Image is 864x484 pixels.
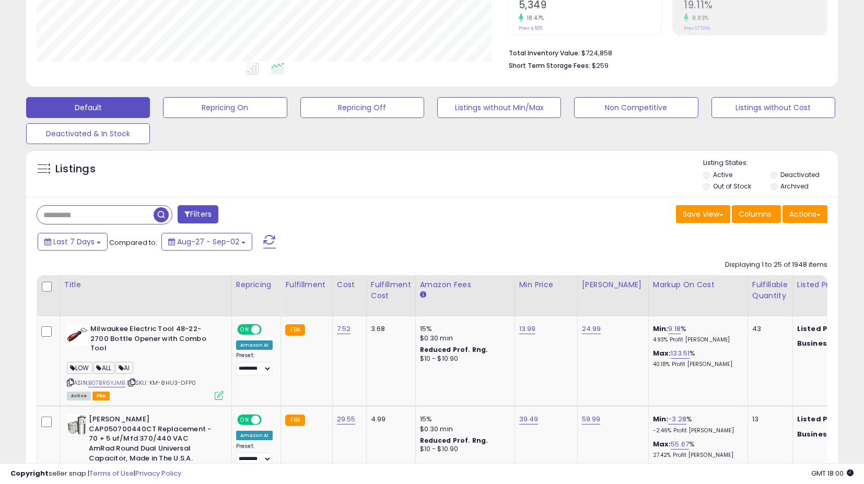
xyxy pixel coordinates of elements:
[420,290,426,300] small: Amazon Fees.
[688,14,709,22] small: 8.83%
[420,334,507,343] div: $0.30 min
[671,348,690,359] a: 133.51
[260,416,277,424] span: OFF
[732,205,781,223] button: Columns
[509,61,590,70] b: Short Term Storage Fees:
[653,361,740,368] p: 40.18% Profit [PERSON_NAME]
[38,233,108,251] button: Last 7 Days
[236,431,273,440] div: Amazon AI
[797,324,845,334] b: Listed Price:
[653,439,671,449] b: Max:
[10,469,181,479] div: seller snap | |
[797,429,855,439] b: Business Price:
[238,325,251,334] span: ON
[781,182,809,191] label: Archived
[55,162,96,176] h5: Listings
[90,324,217,356] b: Milwaukee Electric Tool 48-22-2700 Bottle Opener with Combo Tool
[582,279,644,290] div: [PERSON_NAME]
[67,415,86,435] img: 51NEo2RoQUL._SL40_.jpg
[337,324,351,334] a: 7.52
[519,324,536,334] a: 13.99
[653,324,669,334] b: Min:
[653,336,740,344] p: 4.93% Profit [PERSON_NAME]
[582,324,601,334] a: 24.99
[653,324,740,344] div: %
[109,238,157,247] span: Compared to:
[177,237,239,247] span: Aug-27 - Sep-02
[668,324,681,334] a: 9.18
[523,14,544,22] small: 18.47%
[519,25,542,31] small: Prev: 4,515
[89,468,134,478] a: Terms of Use
[67,362,92,374] span: LOW
[420,415,507,424] div: 15%
[752,324,785,334] div: 43
[163,97,287,118] button: Repricing On
[653,348,671,358] b: Max:
[236,352,273,375] div: Preset:
[668,414,686,424] a: -3.28
[811,468,854,478] span: 2025-09-10 18:00 GMT
[752,415,785,424] div: 13
[236,443,273,466] div: Preset:
[236,340,273,350] div: Amazon AI
[127,379,196,387] span: | SKU: KM-8HU3-DFP0
[300,97,424,118] button: Repricing Off
[285,415,305,426] small: FBA
[88,379,125,387] a: B07BR6YJMB
[437,97,561,118] button: Listings without Min/Max
[713,182,751,191] label: Out of Stock
[92,392,110,400] span: FBA
[582,414,601,424] a: 59.99
[676,205,730,223] button: Save View
[67,392,91,400] span: All listings currently available for purchase on Amazon
[781,170,820,179] label: Deactivated
[783,205,827,223] button: Actions
[420,355,507,363] div: $10 - $10.90
[684,25,710,31] small: Prev: 17.56%
[653,349,740,368] div: %
[420,345,488,354] b: Reduced Prof. Rng.
[519,414,539,424] a: 39.49
[797,414,845,424] b: Listed Price:
[236,279,277,290] div: Repricing
[592,61,609,70] span: $259
[420,424,507,434] div: $0.30 min
[653,279,743,290] div: Markup on Cost
[371,324,407,334] div: 3.68
[89,415,216,466] b: [PERSON_NAME] CAP050700440CT Replacement - 70 + 5 uf/Mfd 370/440 VAC AmRad Round Dual Universal C...
[161,233,252,251] button: Aug-27 - Sep-02
[509,46,820,58] li: $724,858
[653,414,669,424] b: Min:
[337,414,356,424] a: 29.55
[752,279,788,301] div: Fulfillable Quantity
[67,324,224,399] div: ASIN:
[53,237,95,247] span: Last 7 Days
[671,439,689,450] a: 55.67
[285,324,305,336] small: FBA
[26,123,150,144] button: Deactivated & In Stock
[94,362,115,374] span: ALL
[260,325,277,334] span: OFF
[420,324,507,334] div: 15%
[739,209,772,219] span: Columns
[135,468,181,478] a: Privacy Policy
[509,49,580,57] b: Total Inventory Value:
[238,416,251,424] span: ON
[371,279,411,301] div: Fulfillment Cost
[10,468,49,478] strong: Copyright
[725,260,827,270] div: Displaying 1 to 25 of 1948 items
[178,205,218,223] button: Filters
[337,279,362,290] div: Cost
[64,279,227,290] div: Title
[519,279,573,290] div: Min Price
[703,158,838,168] p: Listing States:
[26,97,150,118] button: Default
[648,275,748,316] th: The percentage added to the cost of goods (COGS) that forms the calculator for Min & Max prices.
[67,324,88,345] img: 314XarJ3R7L._SL40_.jpg
[653,440,740,459] div: %
[653,452,740,459] p: 27.42% Profit [PERSON_NAME]
[713,170,732,179] label: Active
[797,338,855,348] b: Business Price:
[371,415,407,424] div: 4.99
